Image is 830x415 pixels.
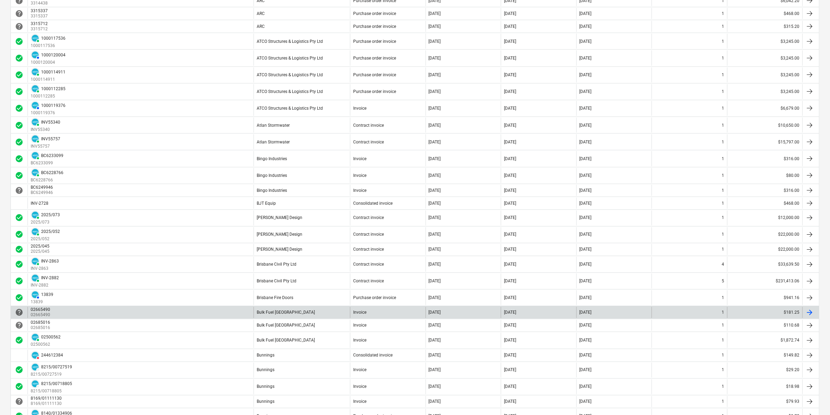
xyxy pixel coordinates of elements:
p: 2025/052 [31,236,60,242]
div: Brisbane Civil Pty Ltd [257,262,296,267]
div: 1 [722,56,724,61]
span: check_circle [15,230,23,239]
div: Invoice is waiting for an approval [15,9,23,18]
div: [DATE] [580,262,592,267]
div: Contract invoice [353,279,384,284]
div: 1 [722,89,724,94]
div: Contract invoice [353,232,384,237]
p: 02500562 [31,342,61,348]
div: [DATE] [580,232,592,237]
div: [DATE] [429,262,441,267]
div: Bulk Fuel [GEOGRAPHIC_DATA] [257,310,315,315]
p: 1000114911 [31,77,65,83]
p: 02685016 [31,325,52,331]
div: Invoice was approved [15,138,23,146]
span: help [15,308,23,317]
p: 02665490 [31,312,52,318]
div: Brisbane Fire Doors [257,296,293,300]
div: $941.16 [727,290,802,305]
div: [DATE] [429,279,441,284]
div: 1 [722,310,724,315]
div: Invoice [353,156,366,161]
div: Purchase order invoice [353,89,396,94]
div: [DATE] [504,247,516,252]
div: [DATE] [504,201,516,206]
div: 02685016 [31,320,50,325]
p: 13839 [31,299,53,305]
p: 3314438 [31,0,49,6]
div: [DATE] [580,39,592,44]
p: BC6228766 [31,177,63,183]
div: [DATE] [429,188,441,193]
div: Invoice [353,173,366,178]
p: 3315337 [31,13,49,19]
div: [DATE] [580,188,592,193]
img: xero.svg [32,275,39,282]
div: $231,413.06 [727,274,802,289]
div: [DATE] [429,247,441,252]
div: [PERSON_NAME] Design [257,232,302,237]
div: Bingo Industries [257,156,287,161]
div: Invoice was approved [15,336,23,345]
p: INV55340 [31,127,60,133]
div: [DATE] [429,106,441,111]
img: xero.svg [32,169,39,176]
div: [DATE] [429,11,441,16]
div: 1 [722,11,724,16]
div: 1 [722,106,724,111]
div: 1 [722,353,724,358]
div: [DATE] [580,323,592,328]
span: check_circle [15,294,23,302]
div: [DATE] [504,11,516,16]
div: [DATE] [429,56,441,61]
p: BC6249946 [31,190,54,196]
div: [PERSON_NAME] Design [257,216,302,220]
div: 1 [722,323,724,328]
div: Invoice has been synced with Xero and its status is currently DELETED [31,351,40,360]
div: 1000119376 [41,103,65,108]
span: check_circle [15,104,23,112]
div: [DATE] [429,216,441,220]
div: [DATE] [504,188,516,193]
p: INV-2882 [31,283,59,289]
div: Invoice is waiting for an approval [15,22,23,31]
div: Invoice has been synced with Xero and its status is currently PAID [31,211,40,220]
div: [DATE] [580,173,592,178]
div: $316.00 [727,185,802,196]
div: [DATE] [504,232,516,237]
div: Invoice was approved [15,277,23,285]
p: 1000117536 [31,43,65,49]
div: 02665490 [31,307,50,312]
div: [DATE] [504,353,516,358]
div: [DATE] [429,296,441,300]
div: Invoice was approved [15,155,23,163]
div: 02500562 [41,335,61,340]
img: xero.svg [32,228,39,235]
div: Invoice was approved [15,245,23,254]
div: Invoice was approved [15,230,23,239]
div: Invoice was approved [15,366,23,374]
div: [DATE] [429,140,441,144]
div: 1 [722,72,724,77]
span: help [15,186,23,195]
div: Purchase order invoice [353,24,396,29]
div: 1 [722,123,724,128]
div: Atlan Stormwater [257,140,290,144]
div: Invoice was approved [15,37,23,46]
div: Purchase order invoice [353,39,396,44]
span: help [15,22,23,31]
div: $79.93 [727,396,802,407]
span: help [15,321,23,330]
div: $12,000.00 [727,211,802,226]
div: $15,797.00 [727,134,802,149]
div: [DATE] [429,72,441,77]
div: Invoice has been synced with Xero and its status is currently AUTHORISED [31,101,40,110]
div: Consolidated invoice [353,201,393,206]
span: check_circle [15,214,23,222]
div: $18.98 [727,379,802,394]
div: ATCO Structures & Logistics Pty Ltd [257,89,323,94]
div: Bulk Fuel [GEOGRAPHIC_DATA] [257,338,315,343]
div: [DATE] [504,123,516,128]
div: [DATE] [429,39,441,44]
div: 2025/052 [41,229,60,234]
